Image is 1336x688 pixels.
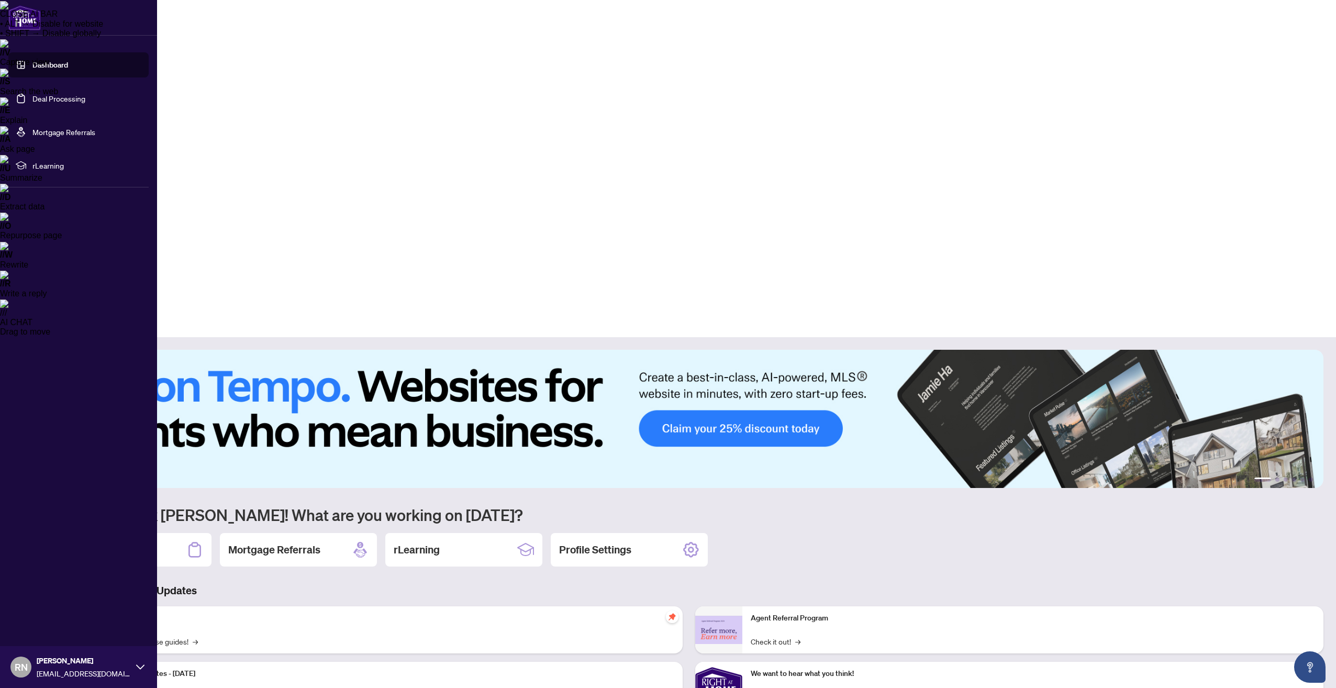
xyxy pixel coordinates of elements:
p: Platform Updates - [DATE] [110,668,674,680]
span: [EMAIL_ADDRESS][DOMAIN_NAME] [37,668,131,679]
button: 4 [1292,478,1296,482]
p: We want to hear what you think! [751,668,1315,680]
h1: Welcome back [PERSON_NAME]! What are you working on [DATE]? [54,505,1323,525]
img: Agent Referral Program [695,616,742,645]
span: → [193,636,198,647]
button: 3 [1284,478,1288,482]
button: Open asap [1294,651,1326,683]
span: pushpin [666,611,678,623]
button: 1 [1254,478,1271,482]
span: RN [15,660,28,674]
h2: Profile Settings [559,542,631,557]
span: → [795,636,800,647]
button: 5 [1300,478,1305,482]
button: 2 [1275,478,1279,482]
img: Slide 0 [54,350,1323,488]
span: [PERSON_NAME] [37,655,131,667]
h2: Mortgage Referrals [228,542,320,557]
h2: rLearning [394,542,440,557]
h3: Brokerage & Industry Updates [54,583,1323,598]
button: 6 [1309,478,1313,482]
p: Self-Help [110,613,674,624]
a: Check it out!→ [751,636,800,647]
p: Agent Referral Program [751,613,1315,624]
